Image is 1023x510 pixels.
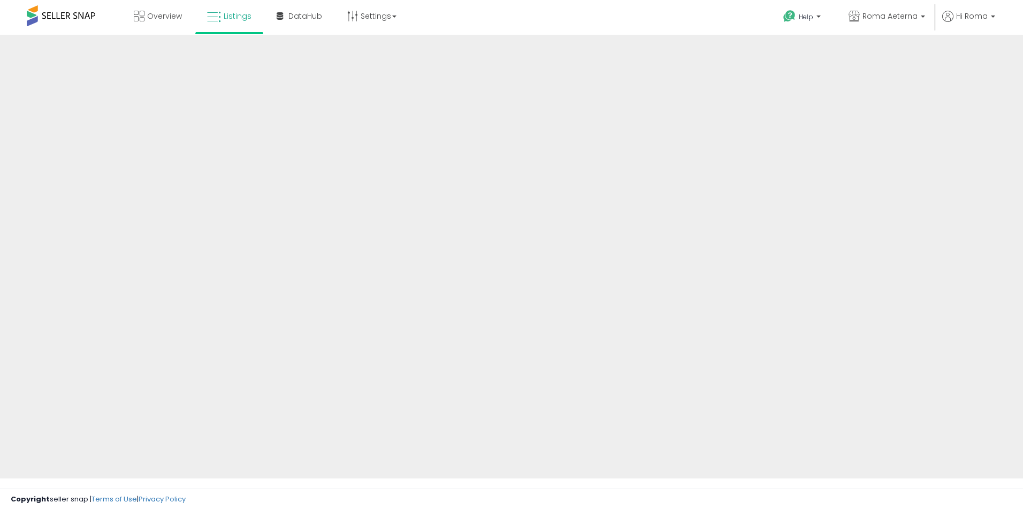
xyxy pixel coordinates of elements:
[783,10,796,23] i: Get Help
[147,11,182,21] span: Overview
[799,12,813,21] span: Help
[862,11,918,21] span: Roma Aeterna
[942,11,995,35] a: Hi Roma
[956,11,988,21] span: Hi Roma
[775,2,831,35] a: Help
[224,11,251,21] span: Listings
[288,11,322,21] span: DataHub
